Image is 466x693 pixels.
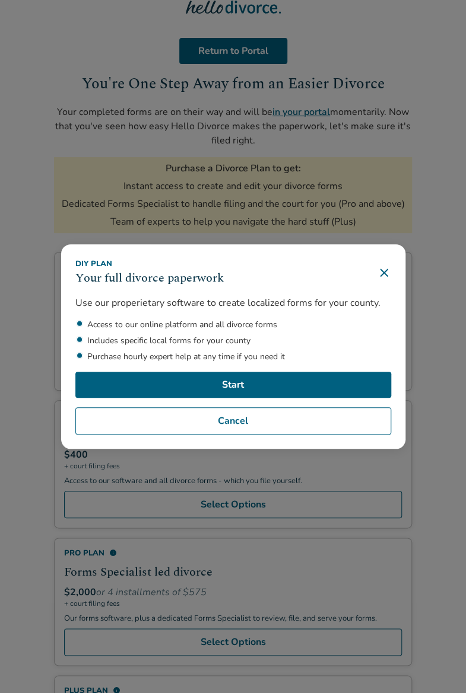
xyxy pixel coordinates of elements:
p: Use our properietary software to create localized forms for your county. [75,296,391,309]
li: Includes specific local forms for your county [87,335,391,346]
li: Purchase hourly expert help at any time if you need it [87,351,391,362]
li: Access to our online platform and all divorce forms [87,319,391,330]
h3: Your full divorce paperwork [75,269,224,287]
iframe: Chat Widget [407,636,466,693]
button: Cancel [75,407,391,435]
a: Start [75,372,391,398]
div: DIY Plan [75,258,224,269]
